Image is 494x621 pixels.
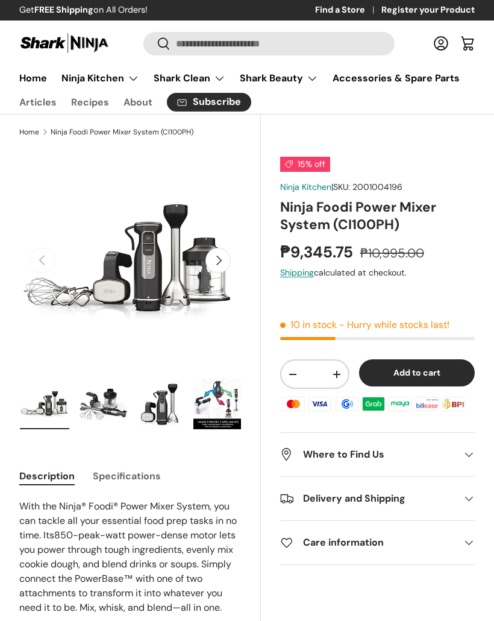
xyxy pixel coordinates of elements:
[280,318,337,331] span: 10 in stock
[440,395,467,413] img: bpi
[19,150,241,434] media-gallery: Gallery Viewer
[193,97,241,107] span: Subscribe
[19,462,75,490] button: Description
[19,127,261,137] nav: Breadcrumbs
[280,157,330,172] span: 15% off
[360,395,387,413] img: grabpay
[136,379,185,429] img: Ninja Foodi Power Mixer System (CI100PH)
[280,535,455,550] h2: Care information
[280,521,475,564] summary: Care information
[78,379,127,429] img: Ninja Foodi Power Mixer System (CI100PH)
[315,4,381,17] a: Find a Store
[20,379,69,429] img: Ninja Foodi Power Mixer System (CI100PH)
[19,66,475,90] nav: Primary
[19,31,110,55] img: Shark Ninja Philippines
[333,66,460,90] a: Accessories & Spare Parts
[280,266,475,279] div: calculated at checkout.
[19,4,148,17] p: Get on All Orders!
[54,529,73,541] span: 850
[51,128,193,136] a: Ninja Foodi Power Mixer System (CI100PH)
[280,491,455,506] h2: Delivery and Shipping
[19,499,241,615] p: With the Ninja® Foodi® Power Mixer System, you can tackle all your essential food prep tasks in n...
[359,359,475,386] button: Add to cart
[146,66,233,90] summary: Shark Clean
[339,318,449,331] p: - Hurry while stocks last!
[123,90,152,114] a: About
[381,4,475,17] a: Register your Product
[280,447,455,462] h2: Where to Find Us
[280,477,475,520] summary: Delivery and Shipping
[280,395,307,413] img: master
[19,90,475,114] nav: Secondary
[54,66,146,90] summary: Ninja Kitchen
[71,90,109,114] a: Recipes
[61,66,139,90] a: Ninja Kitchen
[280,267,314,278] a: Shipping
[167,93,251,112] a: Subscribe
[240,66,318,90] a: Shark Beauty
[233,66,325,90] summary: Shark Beauty
[467,395,493,413] img: ubp
[352,181,402,192] span: 2001004196
[387,395,413,413] img: maya
[34,4,93,15] strong: FREE Shipping
[331,181,402,192] span: |
[333,181,350,192] span: SKU:
[280,181,331,192] a: Ninja Kitchen
[19,128,39,136] a: Home
[19,90,57,114] a: Articles
[280,198,475,233] h1: Ninja Foodi Power Mixer System (CI100PH)
[333,395,360,413] img: gcash
[19,66,47,90] a: Home
[280,433,475,476] summary: Where to Find Us
[280,242,356,262] strong: ₱9,345.75
[93,462,161,490] button: Specifications
[307,395,333,413] img: visa
[154,66,225,90] a: Shark Clean
[360,245,424,261] s: ₱10,995.00
[414,395,440,413] img: billease
[193,379,243,429] img: Ninja Foodi Power Mixer System (CI100PH)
